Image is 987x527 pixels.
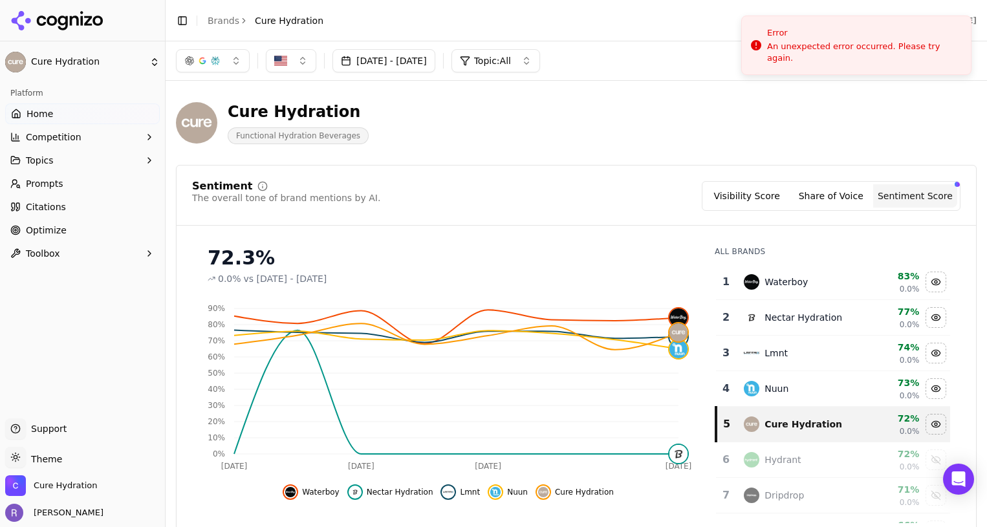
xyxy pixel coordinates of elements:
tspan: 30% [208,401,225,410]
button: Hide nectar hydration data [926,307,946,328]
span: 0.0% [218,272,241,285]
a: Home [5,103,160,124]
tr: 7dripdropDripdrop71%0.0%Show dripdrop data [716,478,950,513]
img: nectar hydration [669,445,688,463]
div: 77% [860,305,919,318]
div: All Brands [715,246,950,257]
tspan: 90% [208,304,225,313]
nav: breadcrumb [208,14,323,27]
span: [PERSON_NAME] [28,507,103,519]
button: Hide nectar hydration data [347,484,433,500]
button: Topics [5,150,160,171]
img: US [274,54,287,67]
span: Competition [26,131,81,144]
span: 0.0% [900,355,920,365]
button: Hide nuun data [926,378,946,399]
img: Cure Hydration [5,52,26,72]
button: Sentiment Score [873,184,957,208]
span: 0.0% [900,497,920,508]
tspan: [DATE] [221,462,248,471]
div: Nuun [765,382,788,395]
div: 74% [860,341,919,354]
span: 0.0% [900,319,920,330]
div: Waterboy [765,275,808,288]
div: 83% [860,270,919,283]
div: 5 [722,416,731,432]
tr: 5cure hydrationCure Hydration72%0.0%Hide cure hydration data [716,407,950,442]
span: 0.0% [900,284,920,294]
a: Brands [208,16,239,26]
tspan: 60% [208,352,225,361]
div: Lmnt [765,347,788,360]
button: Competition [5,127,160,147]
button: Hide cure hydration data [926,414,946,435]
img: lmnt [443,487,453,497]
a: Optimize [5,220,160,241]
span: Theme [26,454,62,464]
div: 3 [721,345,731,361]
div: 1 [721,274,731,290]
div: The overall tone of brand mentions by AI. [192,191,380,204]
img: Cure Hydration [176,102,217,144]
img: nuun [744,381,759,396]
div: 72.3% [208,246,689,270]
div: Nectar Hydration [765,311,842,324]
button: Hide lmnt data [926,343,946,363]
img: nectar hydration [350,487,360,497]
img: waterboy [285,487,296,497]
span: Support [26,422,67,435]
button: Share of Voice [789,184,873,208]
div: Cure Hydration [765,418,842,431]
span: 0.0% [900,462,920,472]
div: 7 [721,488,731,503]
tspan: 50% [208,369,225,378]
span: Cure Hydration [31,56,144,68]
span: Cure Hydration [255,14,323,27]
tr: 4nuunNuun73%0.0%Hide nuun data [716,371,950,407]
span: 0.0% [900,426,920,436]
img: nectar hydration [744,310,759,325]
div: An unexpected error occurred. Please try again. [767,41,960,64]
img: dripdrop [744,488,759,503]
span: Prompts [26,177,63,190]
tr: 6hydrantHydrant72%0.0%Show hydrant data [716,442,950,478]
img: Cure Hydration [5,475,26,496]
span: Topic: All [474,54,511,67]
div: Hydrant [765,453,801,466]
div: 72% [860,447,919,460]
div: Open Intercom Messenger [943,464,974,495]
span: Lmnt [460,487,480,497]
button: Show dripdrop data [926,485,946,506]
button: Show hydrant data [926,449,946,470]
button: Toolbox [5,243,160,264]
span: Functional Hydration Beverages [228,127,369,144]
img: cure hydration [538,487,548,497]
button: Hide waterboy data [926,272,946,292]
tspan: 40% [208,385,225,394]
div: 72% [860,412,919,425]
a: Citations [5,197,160,217]
div: Dripdrop [765,489,804,502]
img: cure hydration [669,323,688,341]
img: nuun [669,340,688,358]
tr: 3lmntLmnt74%0.0%Hide lmnt data [716,336,950,371]
span: Waterboy [302,487,340,497]
a: Prompts [5,173,160,194]
tspan: [DATE] [475,462,501,471]
img: nuun [490,487,501,497]
div: 71% [860,483,919,496]
button: Hide nuun data [488,484,528,500]
div: 73% [860,376,919,389]
span: 0.0% [900,391,920,401]
span: Nuun [507,487,528,497]
tr: 1waterboyWaterboy83%0.0%Hide waterboy data [716,264,950,300]
img: Ruth Pferdehirt [5,504,23,522]
img: waterboy [744,274,759,290]
div: 6 [721,452,731,468]
tr: 2nectar hydrationNectar Hydration77%0.0%Hide nectar hydration data [716,300,950,336]
button: Hide lmnt data [440,484,480,500]
tspan: 10% [208,433,225,442]
img: cure hydration [744,416,759,432]
span: vs [DATE] - [DATE] [244,272,327,285]
tspan: 0% [213,449,225,458]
